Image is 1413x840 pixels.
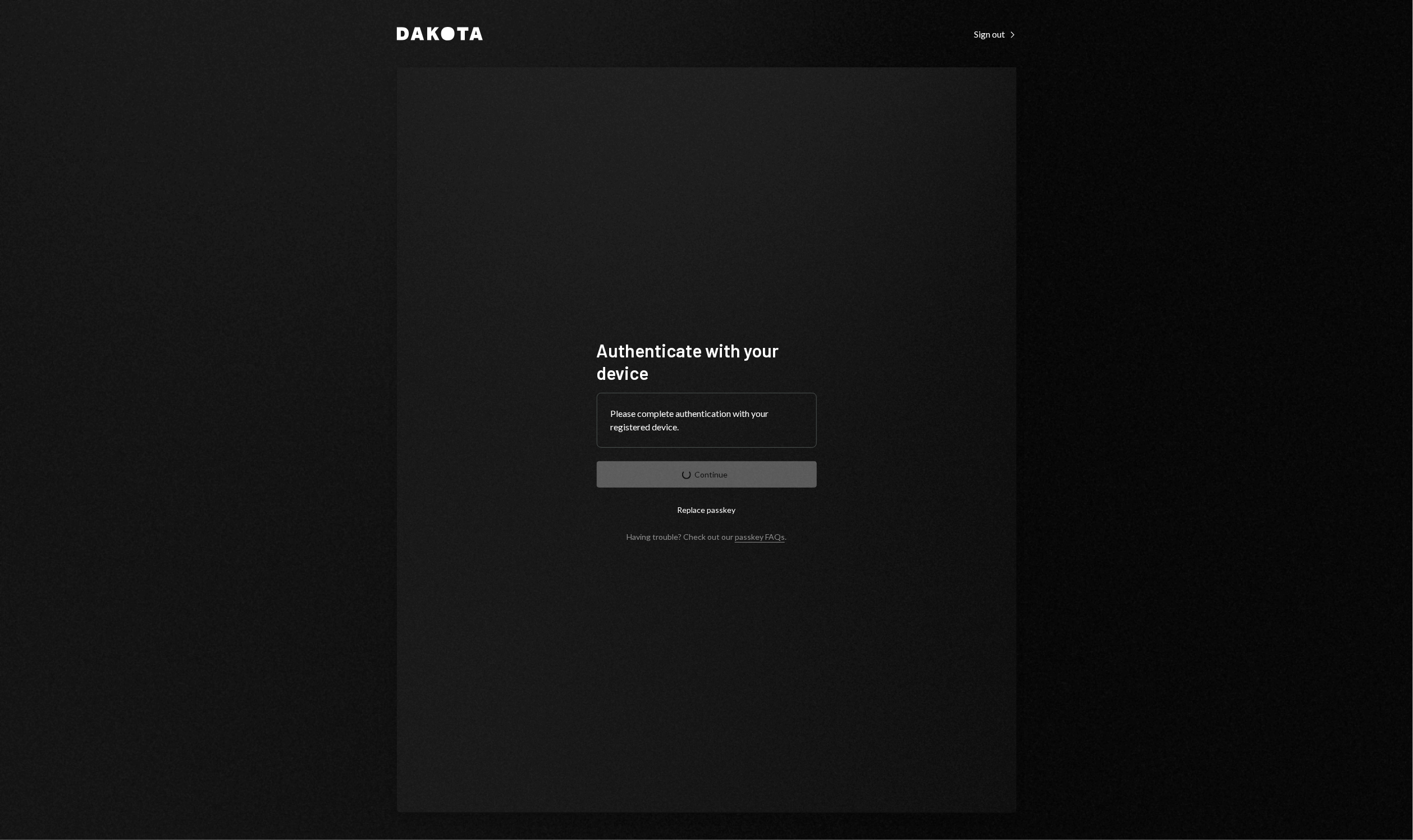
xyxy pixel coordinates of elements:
div: Sign out [975,29,1017,40]
a: passkey FAQs [735,532,785,543]
div: Please complete authentication with your registered device. [611,407,803,434]
div: Having trouble? Check out our . [627,532,786,541]
h1: Authenticate with your device [597,339,817,384]
a: Sign out [975,27,1017,40]
button: Replace passkey [597,497,817,523]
